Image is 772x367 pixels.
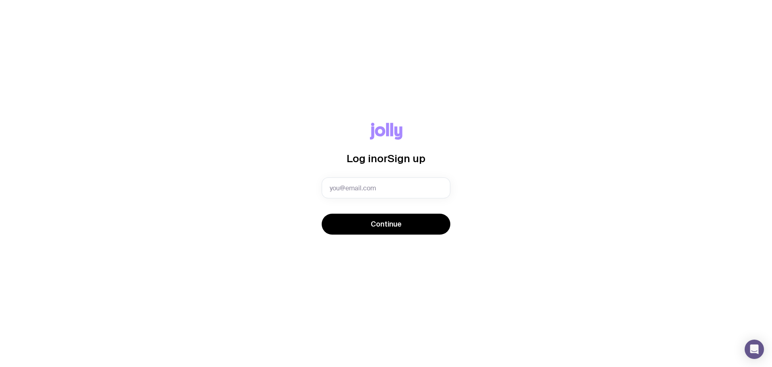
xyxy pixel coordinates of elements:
span: Sign up [388,153,425,164]
input: you@email.com [322,177,450,198]
span: or [377,153,388,164]
span: Log in [347,153,377,164]
button: Continue [322,214,450,235]
span: Continue [371,219,402,229]
div: Open Intercom Messenger [745,340,764,359]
